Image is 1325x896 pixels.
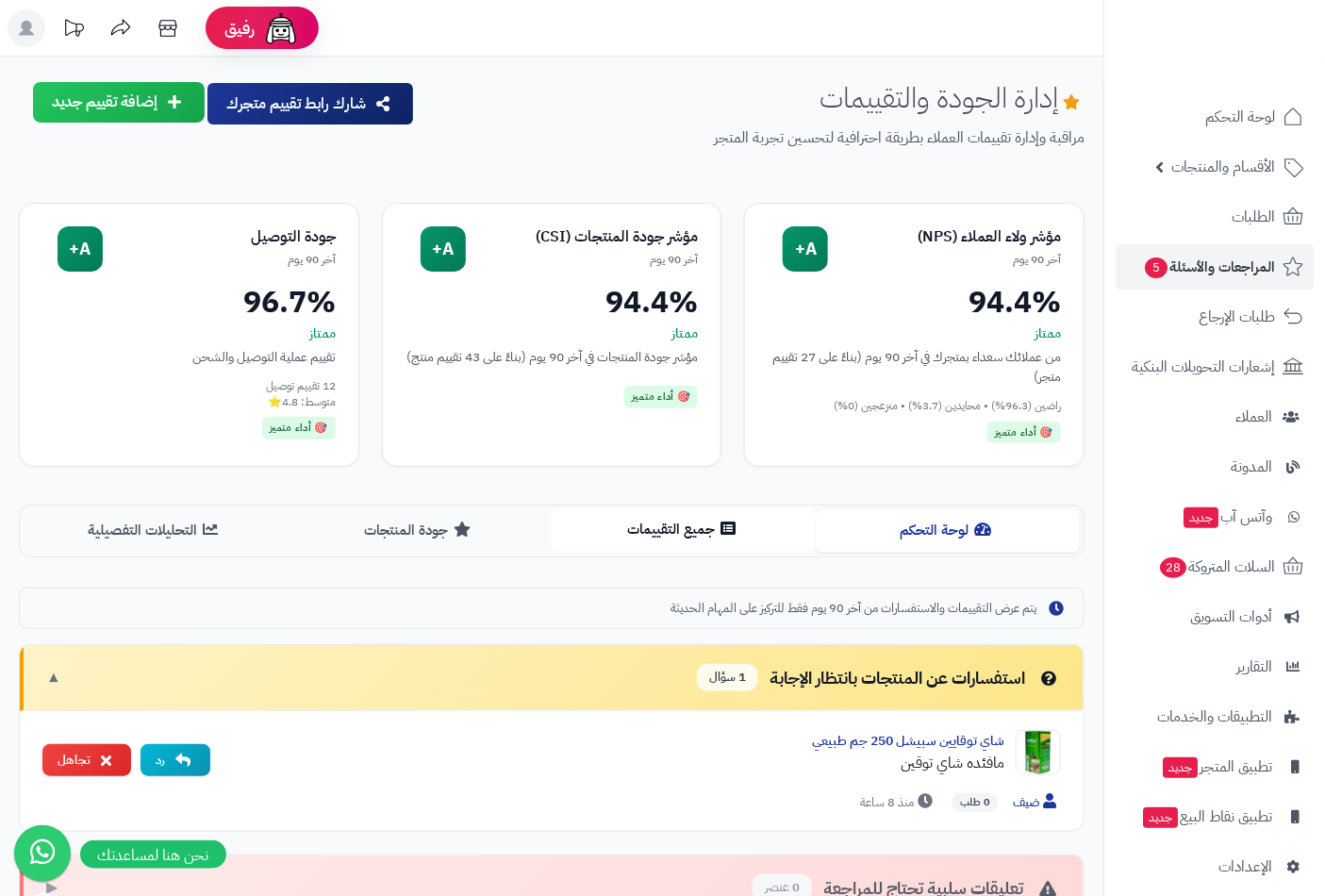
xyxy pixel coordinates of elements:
div: A+ [58,226,103,272]
div: مؤشر ولاء العملاء (NPS) [828,226,1061,248]
button: رد [141,744,210,777]
div: آخر 90 يوم [103,252,336,268]
div: 12 تقييم توصيل متوسط: 4.8⭐ [42,378,336,410]
span: 0 طلب [952,793,998,812]
span: لوحة التحكم [1205,104,1275,130]
a: إشعارات التحويلات البنكية [1116,344,1314,390]
a: الطلبات [1116,194,1314,240]
span: السلات المتروكة [1158,554,1275,580]
span: طلبات الإرجاع [1199,304,1275,330]
a: التقارير [1116,644,1314,689]
a: تحديثات المنصة [50,9,97,52]
span: منذ 8 ساعة [860,793,937,812]
a: لوحة التحكم [1116,94,1314,140]
div: تقييم عملية التوصيل والشحن [42,347,336,367]
div: جودة التوصيل [103,226,336,248]
div: 🎯 أداء متميز [262,417,336,440]
span: 1 سؤال [697,664,758,691]
span: التطبيقات والخدمات [1157,704,1272,730]
button: جميع التقييمات [552,508,816,551]
div: ممتاز [768,324,1061,343]
a: التطبيقات والخدمات [1116,694,1314,739]
div: آخر 90 يوم [828,252,1061,268]
button: التحليلات التفصيلية [24,509,288,552]
a: أدوات التسويق [1116,594,1314,639]
div: آخر 90 يوم [466,252,699,268]
a: تطبيق نقاط البيعجديد [1116,794,1314,839]
span: إشعارات التحويلات البنكية [1132,354,1275,380]
a: شاي توقايين سبيشل 250 جم طبيعي [812,731,1004,751]
a: وآتس آبجديد [1116,494,1314,539]
a: العملاء [1116,394,1314,440]
div: راضين (96.3%) • محايدين (3.7%) • منزعجين (0%) [768,398,1061,414]
p: مراقبة وإدارة تقييمات العملاء بطريقة احترافية لتحسين تجربة المتجر [430,127,1085,149]
a: طلبات الإرجاع [1116,294,1314,340]
span: المراجعات والأسئلة [1143,254,1275,280]
span: التقارير [1236,654,1272,680]
div: من عملائك سعداء بمتجرك في آخر 90 يوم (بناءً على 27 تقييم متجر) [768,347,1061,387]
span: جديد [1143,807,1178,828]
div: مؤشر جودة المنتجات (CSI) [466,226,699,248]
span: وآتس آب [1182,504,1272,530]
span: جديد [1184,507,1218,528]
span: ▼ [46,667,61,689]
span: تطبيق نقاط البيع [1141,804,1272,830]
div: مافئده شاي توقين [225,752,1004,774]
a: السلات المتروكة28 [1116,544,1314,589]
img: Product [1016,730,1061,775]
span: ضيف [1013,793,1061,813]
span: يتم عرض التقييمات والاستفسارات من آخر 90 يوم فقط للتركيز على المهام الحديثة [671,600,1036,618]
span: الأقسام والمنتجات [1171,154,1275,180]
span: الطلبات [1232,204,1275,230]
a: تطبيق المتجرجديد [1116,744,1314,789]
button: جودة المنتجات [288,509,552,552]
div: 94.4% [406,287,699,317]
div: 96.7% [42,287,336,317]
div: استفسارات عن المنتجات بانتظار الإجابة [697,664,1061,691]
span: المدونة [1231,454,1272,480]
div: 94.4% [768,287,1061,317]
a: الإعدادات [1116,844,1314,889]
div: ممتاز [42,324,336,343]
button: لوحة التحكم [816,509,1080,552]
div: ممتاز [406,324,699,343]
button: شارك رابط تقييم متجرك [207,83,413,124]
div: 🎯 أداء متميز [624,386,698,408]
a: المراجعات والأسئلة5 [1116,244,1314,290]
span: الإعدادات [1218,854,1272,880]
div: مؤشر جودة المنتجات في آخر 90 يوم (بناءً على 43 تقييم منتج) [406,347,699,367]
span: أدوات التسويق [1190,604,1272,630]
img: ai-face.png [262,9,300,47]
span: جديد [1163,757,1198,778]
div: A+ [421,226,466,272]
span: العملاء [1235,404,1272,430]
div: 🎯 أداء متميز [987,422,1061,444]
span: تطبيق المتجر [1161,754,1272,780]
h1: إدارة الجودة والتقييمات [820,82,1085,113]
span: رفيق [224,17,255,40]
div: A+ [783,226,828,272]
span: 5 [1145,257,1168,278]
span: 28 [1160,557,1186,578]
a: المدونة [1116,444,1314,489]
button: تجاهل [42,744,131,777]
button: إضافة تقييم جديد [33,82,205,123]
